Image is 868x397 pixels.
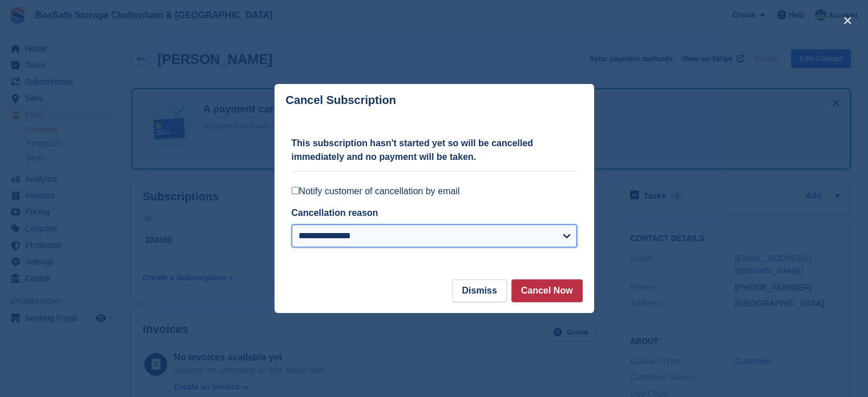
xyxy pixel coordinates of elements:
button: Dismiss [452,279,506,302]
input: Notify customer of cancellation by email [292,187,299,194]
p: This subscription hasn't started yet so will be cancelled immediately and no payment will be taken. [292,137,577,164]
label: Notify customer of cancellation by email [292,186,577,197]
button: close [838,11,857,30]
p: Cancel Subscription [286,94,396,107]
button: Cancel Now [511,279,583,302]
label: Cancellation reason [292,208,378,218]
